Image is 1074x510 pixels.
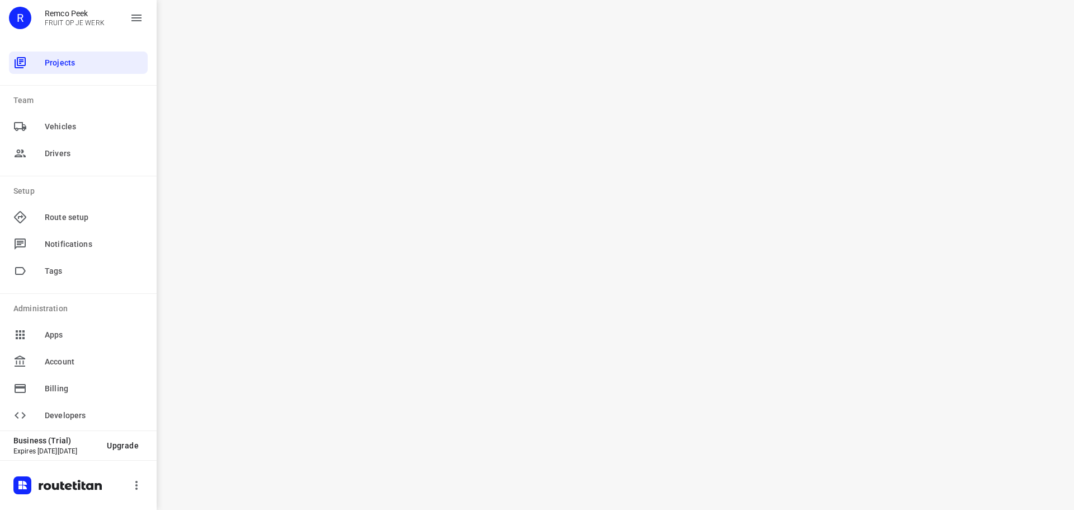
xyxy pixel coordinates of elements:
p: Business (Trial) [13,436,98,445]
div: Route setup [9,206,148,228]
span: Tags [45,265,143,277]
span: Account [45,356,143,368]
p: FRUIT OP JE WERK [45,19,105,27]
div: Account [9,350,148,373]
button: Upgrade [98,436,148,456]
div: Billing [9,377,148,400]
span: Apps [45,329,143,341]
p: Administration [13,303,148,315]
p: Remco Peek [45,9,105,18]
div: Drivers [9,142,148,165]
p: Setup [13,185,148,197]
span: Notifications [45,238,143,250]
p: Expires [DATE][DATE] [13,447,98,455]
span: Vehicles [45,121,143,133]
span: Drivers [45,148,143,160]
div: R [9,7,31,29]
span: Route setup [45,212,143,223]
div: Projects [9,52,148,74]
div: Tags [9,260,148,282]
div: Notifications [9,233,148,255]
div: Developers [9,404,148,427]
span: Upgrade [107,441,139,450]
span: Developers [45,410,143,422]
div: Vehicles [9,115,148,138]
span: Billing [45,383,143,395]
div: Apps [9,324,148,346]
span: Projects [45,57,143,69]
p: Team [13,95,148,106]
